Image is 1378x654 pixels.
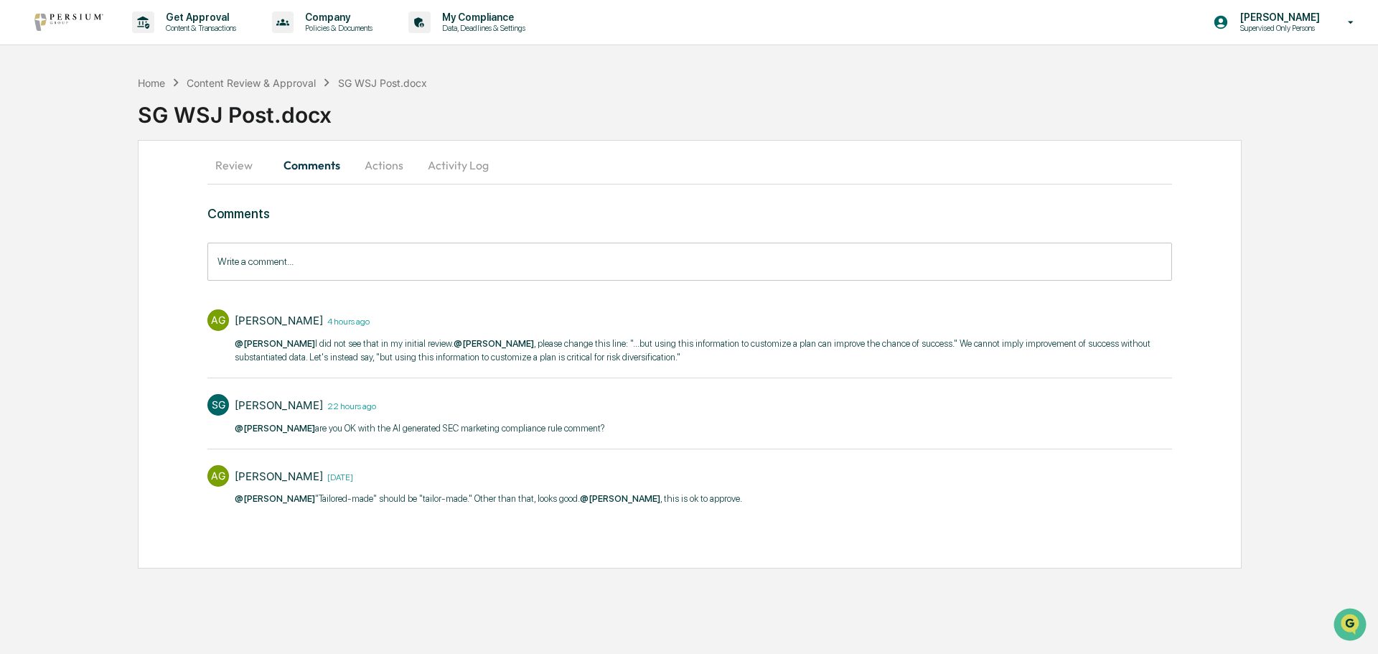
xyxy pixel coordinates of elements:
div: 🔎 [14,210,26,221]
div: AG [207,309,229,331]
a: 🖐️Preclearance [9,175,98,201]
div: Home [138,77,165,89]
p: Data, Deadlines & Settings [431,23,533,33]
img: logo [34,14,103,31]
div: 🗄️ [104,182,116,194]
p: Company [294,11,380,23]
div: AG [207,465,229,487]
img: 1746055101610-c473b297-6a78-478c-a979-82029cc54cd1 [14,110,40,136]
div: secondary tabs example [207,148,1172,182]
span: @[PERSON_NAME] [235,493,315,504]
p: Supervised Only Persons [1229,23,1327,33]
p: Content & Transactions [154,23,243,33]
time: Tuesday, August 12, 2025 at 6:25:03 PM [323,399,376,411]
p: Get Approval [154,11,243,23]
span: @[PERSON_NAME] [454,338,534,349]
p: How can we help? [14,30,261,53]
div: We're available if you need us! [49,124,182,136]
div: [PERSON_NAME] [235,398,323,412]
p: My Compliance [431,11,533,23]
iframe: Open customer support [1332,607,1371,645]
div: SG [207,394,229,416]
div: 🖐️ [14,182,26,194]
a: Powered byPylon [101,243,174,254]
a: 🗄️Attestations [98,175,184,201]
button: Start new chat [244,114,261,131]
span: Attestations [118,181,178,195]
time: Wednesday, August 13, 2025 at 12:06:33 PM [323,314,370,327]
div: SG WSJ Post.docx [138,90,1378,128]
span: Preclearance [29,181,93,195]
p: "Tailored-made" should be "tailor-made." Other than that, looks good. , this is ok to approve.​ [235,492,742,506]
div: SG WSJ Post.docx [338,77,427,89]
h3: Comments [207,206,1172,221]
button: Actions [352,148,416,182]
div: [PERSON_NAME] [235,470,323,483]
button: Review [207,148,272,182]
span: Data Lookup [29,208,90,223]
span: @[PERSON_NAME] [235,338,315,349]
span: Pylon [143,243,174,254]
button: Comments [272,148,352,182]
span: @[PERSON_NAME] [580,493,660,504]
p: [PERSON_NAME] [1229,11,1327,23]
div: [PERSON_NAME] [235,314,323,327]
div: Start new chat [49,110,235,124]
time: Tuesday, August 12, 2025 at 3:38:17 PM [323,470,353,482]
span: @[PERSON_NAME] [235,423,315,434]
button: Activity Log [416,148,500,182]
a: 🔎Data Lookup [9,202,96,228]
p: Policies & Documents [294,23,380,33]
p: I did not see that in my initial review. , please change this line: "...but using this informatio... [235,337,1172,365]
p: are you OK with the AI generated SEC marketing compliance rule comment? ​ [235,421,606,436]
div: Content Review & Approval [187,77,316,89]
input: Clear [37,65,237,80]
